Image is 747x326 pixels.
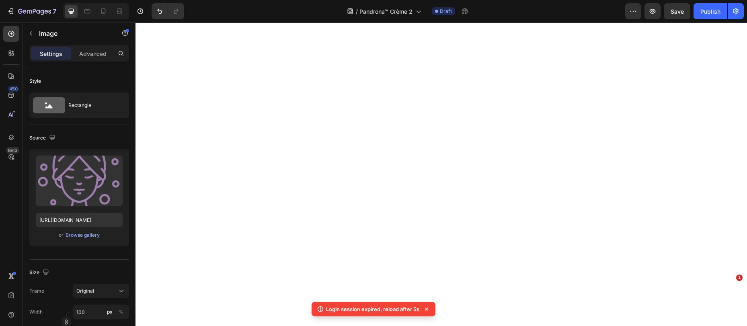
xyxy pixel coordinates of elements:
div: Browse gallery [66,232,100,239]
img: preview-image [36,156,123,206]
span: or [59,230,64,240]
div: Undo/Redo [152,3,184,19]
label: Frame [29,287,44,295]
span: Pandrona™ Crème 2 [359,7,412,16]
button: Save [664,3,690,19]
input: px% [73,305,129,319]
span: / [356,7,358,16]
p: Image [39,29,107,38]
p: Login session expired, reload after 5s [326,305,419,313]
div: Size [29,267,51,278]
button: 7 [3,3,60,19]
iframe: Intercom live chat [720,287,739,306]
span: Save [671,8,684,15]
button: Publish [694,3,727,19]
button: px [116,307,126,317]
button: % [105,307,115,317]
p: Advanced [79,49,107,58]
div: Rectangle [68,96,117,115]
button: Browse gallery [65,231,100,239]
div: % [119,308,123,316]
div: 450 [8,86,19,92]
span: Original [76,287,94,295]
button: Original [73,284,129,298]
iframe: To enrich screen reader interactions, please activate Accessibility in Grammarly extension settings [135,23,747,326]
label: Width [29,308,43,316]
span: Draft [440,8,452,15]
div: Source [29,133,57,144]
div: Beta [6,147,19,154]
p: 7 [53,6,56,16]
div: Style [29,78,41,85]
div: px [107,308,113,316]
span: 1 [736,275,743,281]
div: Publish [700,7,720,16]
input: https://example.com/image.jpg [36,213,123,227]
p: Settings [40,49,62,58]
